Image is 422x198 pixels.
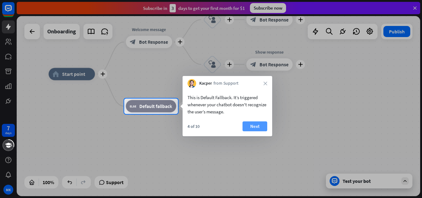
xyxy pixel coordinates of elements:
[139,103,172,109] span: Default fallback
[213,80,238,86] span: from Support
[199,80,212,86] span: Kacper
[264,82,267,85] i: close
[243,121,267,131] button: Next
[130,103,136,109] i: block_fallback
[188,124,200,129] div: 4 of 10
[188,94,267,115] div: This is Default Fallback. It’s triggered whenever your chatbot doesn't recognize the user’s message.
[5,2,23,21] button: Open LiveChat chat widget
